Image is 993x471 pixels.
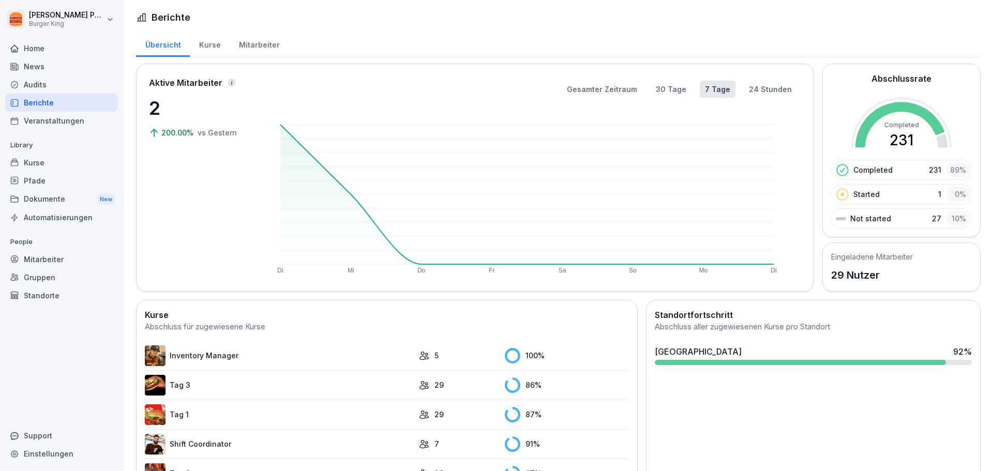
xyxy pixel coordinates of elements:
a: Pfade [5,172,118,190]
button: 7 Tage [700,81,735,98]
a: Mitarbeiter [5,250,118,268]
h2: Kurse [145,309,629,321]
div: 89 % [946,162,969,177]
div: 86 % [505,377,629,393]
a: Gruppen [5,268,118,286]
div: [GEOGRAPHIC_DATA] [655,345,742,358]
a: DokumenteNew [5,190,118,209]
a: Tag 1 [145,404,414,425]
p: 1 [938,189,941,200]
a: Mitarbeiter [230,31,289,57]
text: Fr [489,267,494,274]
a: Automatisierungen [5,208,118,226]
h5: Eingeladene Mitarbeiter [831,251,913,262]
p: 7 [434,438,439,449]
a: Veranstaltungen [5,112,118,130]
a: Einstellungen [5,445,118,463]
div: 100 % [505,348,629,363]
button: Gesamter Zeitraum [562,81,642,98]
a: Kurse [5,154,118,172]
a: [GEOGRAPHIC_DATA]92% [651,341,976,369]
div: Abschluss aller zugewiesenen Kurse pro Standort [655,321,972,333]
div: Dokumente [5,190,118,209]
div: 10 % [946,211,969,226]
div: Abschluss für zugewiesene Kurse [145,321,629,333]
div: 91 % [505,436,629,452]
text: Di [277,267,283,274]
img: cq6tslmxu1pybroki4wxmcwi.png [145,375,165,396]
h2: Standortfortschritt [655,309,972,321]
p: vs Gestern [198,127,237,138]
a: Übersicht [136,31,190,57]
h2: Abschlussrate [871,72,931,85]
img: kxzo5hlrfunza98hyv09v55a.png [145,404,165,425]
a: Standorte [5,286,118,305]
a: Tag 3 [145,375,414,396]
p: 29 [434,379,444,390]
p: 2 [149,94,252,122]
img: q4kvd0p412g56irxfxn6tm8s.png [145,434,165,454]
p: [PERSON_NAME] Pecher [29,11,104,20]
text: Mi [348,267,354,274]
p: 5 [434,350,439,361]
p: 231 [929,164,941,175]
a: Home [5,39,118,57]
a: Berichte [5,94,118,112]
p: People [5,234,118,250]
div: 92 % [953,345,972,358]
img: o1h5p6rcnzw0lu1jns37xjxx.png [145,345,165,366]
a: Audits [5,75,118,94]
p: Started [853,189,880,200]
p: 29 [434,409,444,420]
a: Shift Coordinator [145,434,414,454]
div: 0 % [946,187,969,202]
text: Mo [699,267,708,274]
button: 30 Tage [651,81,691,98]
p: Aktive Mitarbeiter [149,77,222,89]
text: So [629,267,637,274]
a: News [5,57,118,75]
a: Kurse [190,31,230,57]
p: Library [5,137,118,154]
text: Sa [559,267,566,274]
p: Completed [853,164,893,175]
p: Burger King [29,20,104,27]
p: Not started [850,213,891,224]
a: Inventory Manager [145,345,414,366]
div: Support [5,427,118,445]
p: 29 Nutzer [831,267,913,283]
text: Di [771,267,776,274]
h1: Berichte [152,10,190,24]
button: 24 Stunden [744,81,797,98]
div: 87 % [505,407,629,422]
text: Do [417,267,426,274]
p: 200.00% [161,127,195,138]
div: New [97,193,115,205]
p: 27 [932,213,941,224]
